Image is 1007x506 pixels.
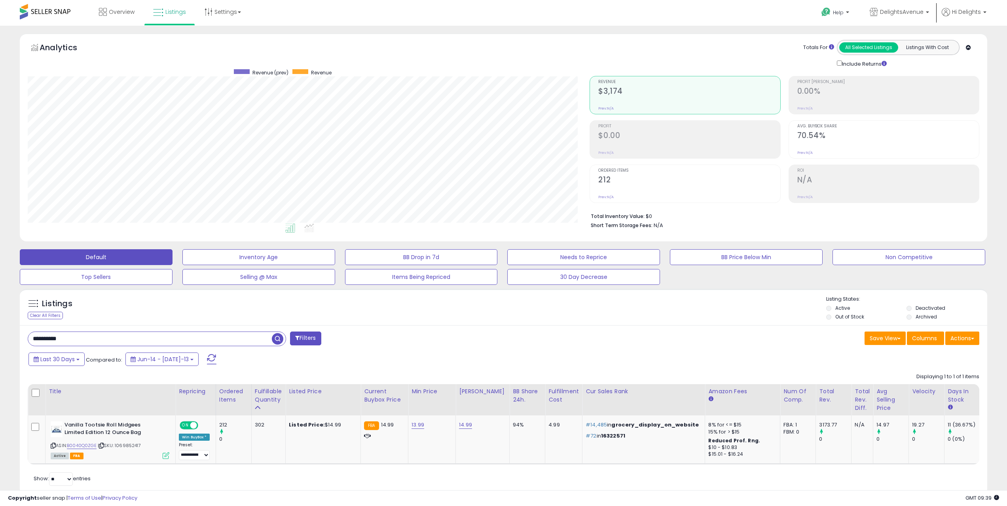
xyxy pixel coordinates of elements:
button: Default [20,249,173,265]
span: grocery_display_on_website [611,421,699,428]
div: $10 - $10.83 [708,444,774,451]
span: Columns [912,334,937,342]
div: Num of Comp. [783,387,812,404]
span: OFF [197,422,210,429]
div: $15.01 - $16.24 [708,451,774,458]
button: BB Price Below Min [670,249,823,265]
span: All listings currently available for purchase on Amazon [51,453,69,459]
div: 15% for > $15 [708,428,774,436]
div: 4.99 [548,421,576,428]
div: Velocity [912,387,941,396]
div: Fulfillment Cost [548,387,579,404]
div: Title [49,387,172,396]
span: Listings [165,8,186,16]
button: Jun-14 - [DATE]-13 [125,352,199,366]
button: Items Being Repriced [345,269,498,285]
div: Displaying 1 to 1 of 1 items [916,373,979,381]
a: Help [815,1,857,26]
div: FBA: 1 [783,421,810,428]
h2: 212 [598,175,780,186]
label: Out of Stock [835,313,864,320]
a: B0040Q0ZGE [67,442,97,449]
i: Get Help [821,7,831,17]
h2: N/A [797,175,979,186]
div: 8% for <= $15 [708,421,774,428]
span: Avg. Buybox Share [797,124,979,129]
div: BB Share 24h. [513,387,542,404]
small: Prev: N/A [797,106,813,111]
button: Listings With Cost [898,42,957,53]
button: Last 30 Days [28,352,85,366]
b: Reduced Prof. Rng. [708,437,760,444]
strong: Copyright [8,494,37,502]
span: Profit [PERSON_NAME] [797,80,979,84]
div: Include Returns [831,59,896,68]
button: Filters [290,332,321,345]
button: Save View [865,332,906,345]
div: 212 [219,421,251,428]
div: Days In Stock [948,387,977,404]
div: ASIN: [51,421,169,458]
small: Prev: N/A [797,195,813,199]
div: 0 [819,436,851,443]
button: BB Drop in 7d [345,249,498,265]
div: 11 (36.67%) [948,421,980,428]
div: Total Rev. [819,387,848,404]
div: N/A [855,421,867,428]
button: All Selected Listings [839,42,898,53]
small: Amazon Fees. [708,396,713,403]
div: Win BuyBox * [179,434,210,441]
p: Listing States: [826,296,987,303]
div: 0 [876,436,908,443]
span: Last 30 Days [40,355,75,363]
li: $0 [591,211,973,220]
label: Deactivated [916,305,945,311]
button: Needs to Reprice [507,249,660,265]
span: Revenue [311,69,332,76]
span: Show: entries [34,475,91,482]
b: Listed Price: [289,421,325,428]
div: 19.27 [912,421,944,428]
a: 14.99 [459,421,472,429]
button: Selling @ Max [182,269,335,285]
div: Current Buybox Price [364,387,405,404]
button: Inventory Age [182,249,335,265]
div: 0 [219,436,251,443]
div: seller snap | | [8,495,137,502]
button: Top Sellers [20,269,173,285]
div: 14.97 [876,421,908,428]
h2: 70.54% [797,131,979,142]
span: FBA [70,453,83,459]
span: Hi Delights [952,8,981,16]
div: 0 (0%) [948,436,980,443]
h2: 0.00% [797,87,979,97]
small: Prev: N/A [598,195,614,199]
div: Repricing [179,387,212,396]
div: Totals For [803,44,834,51]
span: ON [180,422,190,429]
span: Ordered Items [598,169,780,173]
button: Non Competitive [833,249,985,265]
label: Archived [916,313,937,320]
p: in [586,421,699,428]
a: Hi Delights [942,8,986,26]
span: 14.99 [381,421,394,428]
span: 2025-08-14 09:39 GMT [965,494,999,502]
small: Prev: N/A [598,150,614,155]
p: in [586,432,699,440]
label: Active [835,305,850,311]
button: Columns [907,332,944,345]
div: Amazon Fees [708,387,777,396]
div: Preset: [179,442,210,460]
small: Days In Stock. [948,404,952,411]
span: Help [833,9,844,16]
h2: $0.00 [598,131,780,142]
div: FBM: 0 [783,428,810,436]
a: 13.99 [412,421,424,429]
img: 41TTroTlZXL._SL40_.jpg [51,421,63,437]
div: $14.99 [289,421,355,428]
div: 3173.77 [819,421,851,428]
div: Ordered Items [219,387,248,404]
div: Avg Selling Price [876,387,905,412]
span: #72 [586,432,596,440]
